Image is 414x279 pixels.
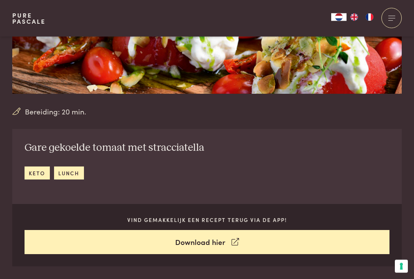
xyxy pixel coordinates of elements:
a: NL [331,13,347,21]
a: Download hier [25,230,390,255]
a: keto [25,167,50,179]
a: EN [347,13,362,21]
a: lunch [54,167,84,179]
aside: Language selected: Nederlands [331,13,377,21]
span: Bereiding: 20 min. [25,106,86,117]
a: FR [362,13,377,21]
h2: Gare gekoelde tomaat met stracciatella [25,142,204,155]
button: Uw voorkeuren voor toestemming voor trackingtechnologieën [395,260,408,273]
p: Vind gemakkelijk een recept terug via de app! [25,216,390,224]
div: Language [331,13,347,21]
ul: Language list [347,13,377,21]
a: PurePascale [12,12,46,24]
